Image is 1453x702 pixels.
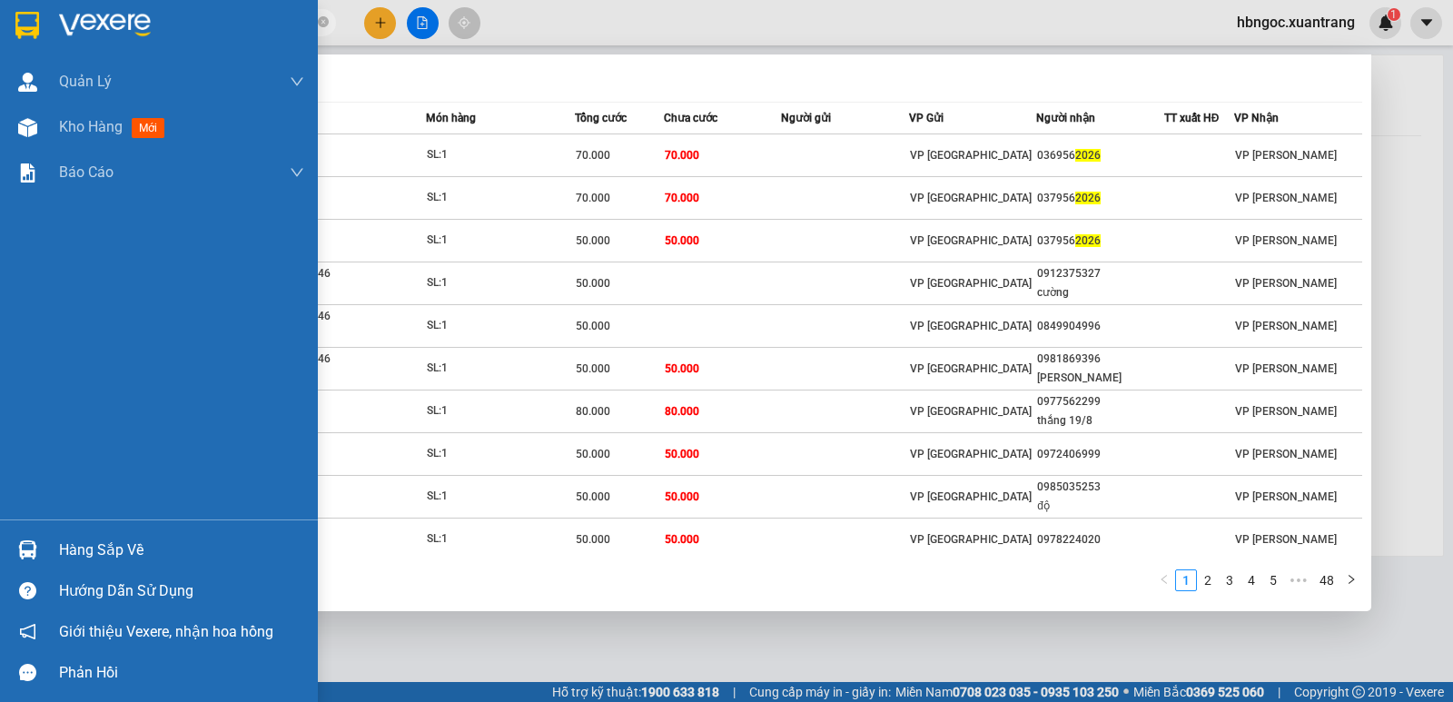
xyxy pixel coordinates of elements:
[1263,570,1283,590] a: 5
[427,487,563,507] div: SL: 1
[427,359,563,379] div: SL: 1
[1075,192,1101,204] span: 2026
[1234,112,1279,124] span: VP Nhận
[910,533,1032,546] span: VP [GEOGRAPHIC_DATA]
[18,118,37,137] img: warehouse-icon
[59,620,273,643] span: Giới thiệu Vexere, nhận hoa hồng
[910,490,1032,503] span: VP [GEOGRAPHIC_DATA]
[665,362,699,375] span: 50.000
[426,112,476,124] span: Món hàng
[1235,234,1337,247] span: VP [PERSON_NAME]
[318,15,329,32] span: close-circle
[19,664,36,681] span: message
[1235,192,1337,204] span: VP [PERSON_NAME]
[665,490,699,503] span: 50.000
[665,533,699,546] span: 50.000
[576,234,610,247] span: 50.000
[1037,392,1162,411] div: 0977562299
[1313,569,1340,591] li: 48
[1314,570,1339,590] a: 48
[19,623,36,640] span: notification
[19,582,36,599] span: question-circle
[665,192,699,204] span: 70.000
[1037,264,1162,283] div: 0912375327
[59,659,304,687] div: Phản hồi
[1176,570,1196,590] a: 1
[1235,405,1337,418] span: VP [PERSON_NAME]
[59,70,112,93] span: Quản Lý
[909,112,944,124] span: VP Gửi
[1235,362,1337,375] span: VP [PERSON_NAME]
[1037,445,1162,464] div: 0972406999
[910,192,1032,204] span: VP [GEOGRAPHIC_DATA]
[665,448,699,460] span: 50.000
[575,112,627,124] span: Tổng cước
[576,405,610,418] span: 80.000
[576,192,610,204] span: 70.000
[1037,317,1162,336] div: 0849904996
[1235,533,1337,546] span: VP [PERSON_NAME]
[1037,530,1162,549] div: 0978224020
[1340,569,1362,591] li: Next Page
[1235,320,1337,332] span: VP [PERSON_NAME]
[1235,277,1337,290] span: VP [PERSON_NAME]
[910,405,1032,418] span: VP [GEOGRAPHIC_DATA]
[910,234,1032,247] span: VP [GEOGRAPHIC_DATA]
[290,74,304,89] span: down
[910,320,1032,332] span: VP [GEOGRAPHIC_DATA]
[1175,569,1197,591] li: 1
[1220,570,1240,590] a: 3
[1075,149,1101,162] span: 2026
[427,273,563,293] div: SL: 1
[290,165,304,180] span: down
[1346,574,1357,585] span: right
[59,537,304,564] div: Hàng sắp về
[1037,283,1162,302] div: cường
[910,448,1032,460] span: VP [GEOGRAPHIC_DATA]
[59,161,114,183] span: Báo cáo
[1284,569,1313,591] li: Next 5 Pages
[1241,570,1261,590] a: 4
[427,145,563,165] div: SL: 1
[59,118,123,135] span: Kho hàng
[576,490,610,503] span: 50.000
[1037,350,1162,369] div: 0981869396
[1037,478,1162,497] div: 0985035253
[427,316,563,336] div: SL: 1
[1219,569,1240,591] li: 3
[1159,574,1170,585] span: left
[1235,448,1337,460] span: VP [PERSON_NAME]
[59,578,304,605] div: Hướng dẫn sử dụng
[1036,112,1095,124] span: Người nhận
[1075,234,1101,247] span: 2026
[1198,570,1218,590] a: 2
[1037,497,1162,516] div: độ
[1037,146,1162,165] div: 036956
[1153,569,1175,591] li: Previous Page
[1037,411,1162,430] div: thắng 19/8
[1340,569,1362,591] button: right
[15,12,39,39] img: logo-vxr
[576,320,610,332] span: 50.000
[910,362,1032,375] span: VP [GEOGRAPHIC_DATA]
[132,118,164,138] span: mới
[18,540,37,559] img: warehouse-icon
[1037,189,1162,208] div: 037956
[18,73,37,92] img: warehouse-icon
[1037,232,1162,251] div: 037956
[576,448,610,460] span: 50.000
[576,533,610,546] span: 50.000
[1153,569,1175,591] button: left
[1262,569,1284,591] li: 5
[576,362,610,375] span: 50.000
[1037,369,1162,388] div: [PERSON_NAME]
[427,231,563,251] div: SL: 1
[427,529,563,549] div: SL: 1
[781,112,831,124] span: Người gửi
[910,149,1032,162] span: VP [GEOGRAPHIC_DATA]
[1240,569,1262,591] li: 4
[910,277,1032,290] span: VP [GEOGRAPHIC_DATA]
[427,444,563,464] div: SL: 1
[18,163,37,183] img: solution-icon
[1235,490,1337,503] span: VP [PERSON_NAME]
